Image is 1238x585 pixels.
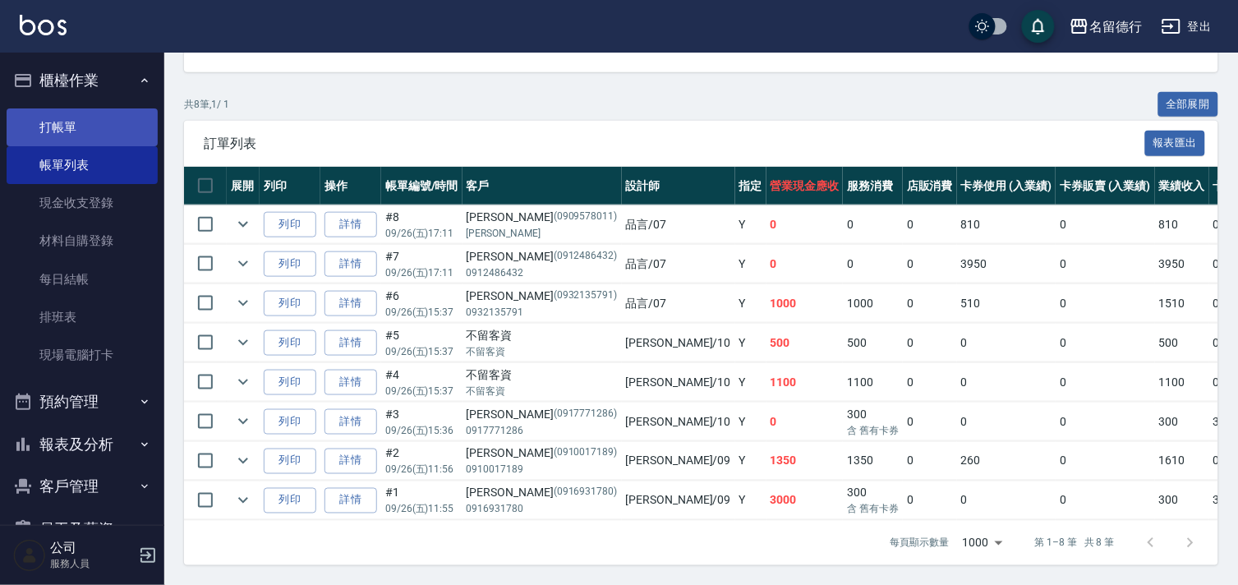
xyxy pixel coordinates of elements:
[957,324,1056,362] td: 0
[467,485,618,502] div: [PERSON_NAME]
[1056,481,1155,520] td: 0
[622,403,735,441] td: [PERSON_NAME] /10
[1035,536,1115,550] p: 第 1–8 筆 共 8 筆
[264,330,316,356] button: 列印
[903,205,957,244] td: 0
[231,370,255,394] button: expand row
[467,248,618,265] div: [PERSON_NAME]
[264,370,316,395] button: 列印
[735,442,766,481] td: Y
[13,539,46,572] img: Person
[324,488,377,514] a: 詳情
[735,167,766,205] th: 指定
[231,449,255,473] button: expand row
[766,167,844,205] th: 營業現金應收
[735,245,766,283] td: Y
[231,251,255,276] button: expand row
[554,445,618,463] p: (0910017189)
[467,384,618,398] p: 不留客資
[381,442,463,481] td: #2
[227,167,260,205] th: 展開
[1022,10,1055,43] button: save
[50,540,134,556] h5: 公司
[843,324,903,362] td: 500
[766,284,844,323] td: 1000
[957,481,1056,520] td: 0
[231,291,255,316] button: expand row
[7,336,158,374] a: 現場電腦打卡
[7,380,158,423] button: 預約管理
[467,327,618,344] div: 不留客資
[957,205,1056,244] td: 810
[385,226,458,241] p: 09/26 (五) 17:11
[622,324,735,362] td: [PERSON_NAME] /10
[957,167,1056,205] th: 卡券使用 (入業績)
[766,245,844,283] td: 0
[463,167,622,205] th: 客戶
[735,363,766,402] td: Y
[843,363,903,402] td: 1100
[903,324,957,362] td: 0
[843,205,903,244] td: 0
[467,445,618,463] div: [PERSON_NAME]
[231,409,255,434] button: expand row
[1155,324,1209,362] td: 500
[381,167,463,205] th: 帳單編號/時間
[1155,442,1209,481] td: 1610
[7,222,158,260] a: 材料自購登錄
[385,502,458,517] p: 09/26 (五) 11:55
[381,284,463,323] td: #6
[324,212,377,237] a: 詳情
[1155,403,1209,441] td: 300
[264,251,316,277] button: 列印
[766,324,844,362] td: 500
[843,167,903,205] th: 服務消費
[231,488,255,513] button: expand row
[1155,363,1209,402] td: 1100
[385,265,458,280] p: 09/26 (五) 17:11
[957,403,1056,441] td: 0
[20,15,67,35] img: Logo
[467,423,618,438] p: 0917771286
[204,136,1145,152] span: 訂單列表
[324,449,377,474] a: 詳情
[1056,205,1155,244] td: 0
[467,209,618,226] div: [PERSON_NAME]
[554,248,618,265] p: (0912486432)
[735,403,766,441] td: Y
[324,251,377,277] a: 詳情
[184,97,229,112] p: 共 8 筆, 1 / 1
[7,260,158,298] a: 每日結帳
[264,409,316,435] button: 列印
[7,59,158,102] button: 櫃檯作業
[735,205,766,244] td: Y
[843,442,903,481] td: 1350
[1155,481,1209,520] td: 300
[847,423,899,438] p: 含 舊有卡券
[622,167,735,205] th: 設計師
[467,406,618,423] div: [PERSON_NAME]
[554,209,618,226] p: (0909578011)
[324,330,377,356] a: 詳情
[903,442,957,481] td: 0
[622,245,735,283] td: 品言 /07
[467,288,618,305] div: [PERSON_NAME]
[260,167,320,205] th: 列印
[385,384,458,398] p: 09/26 (五) 15:37
[956,521,1009,565] div: 1000
[1056,442,1155,481] td: 0
[381,403,463,441] td: #3
[1155,167,1209,205] th: 業績收入
[7,108,158,146] a: 打帳單
[843,284,903,323] td: 1000
[735,481,766,520] td: Y
[554,406,618,423] p: (0917771286)
[467,344,618,359] p: 不留客資
[324,409,377,435] a: 詳情
[381,324,463,362] td: #5
[1056,284,1155,323] td: 0
[7,146,158,184] a: 帳單列表
[7,423,158,466] button: 報表及分析
[385,344,458,359] p: 09/26 (五) 15:37
[891,536,950,550] p: 每頁顯示數量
